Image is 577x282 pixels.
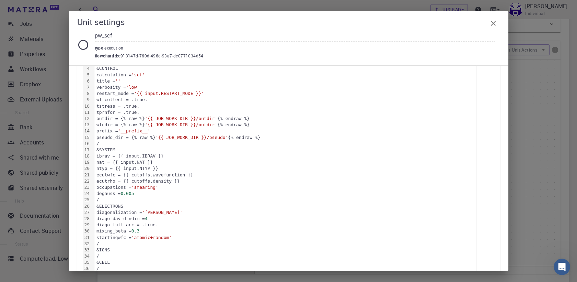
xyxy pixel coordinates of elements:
[94,147,476,153] div: &SYSTEM
[83,90,91,97] div: 8
[94,134,476,141] div: pseudo_dir = {% raw %} {% endraw %}
[94,253,476,259] div: /
[83,235,91,241] div: 31
[94,128,476,134] div: prefix =
[83,153,91,159] div: 18
[118,53,203,59] span: c913147d-760d-496d-93a7-dc0771034d54
[63,133,85,139] a: HelpHero
[14,49,124,61] p: こんにちは 👋
[14,116,123,130] button: Start a tour
[131,185,158,190] span: 'smearing'
[94,209,476,216] div: diagonalization =
[94,222,476,228] div: diago_full_acc = .true.
[83,265,91,272] div: 36
[83,178,91,184] div: 22
[142,210,182,215] span: '[PERSON_NAME]'
[83,247,91,253] div: 33
[83,72,91,78] div: 5
[83,253,91,259] div: 34
[83,222,91,228] div: 29
[94,116,476,122] div: outdir = {% raw %} {% endraw %}
[94,259,476,265] div: &CELL
[83,197,91,203] div: 25
[14,133,123,140] div: ⚡ by
[94,78,476,84] div: title =
[27,232,42,237] span: ホーム
[14,13,58,24] img: logo
[13,4,34,11] span: サポート
[94,216,476,222] div: diago_david_ndim =
[120,191,134,196] span: 0.005
[83,128,91,134] div: 14
[83,216,91,222] div: 28
[83,116,91,122] div: 12
[126,85,139,90] span: 'low'
[118,128,150,133] span: '__prefix__'
[145,216,148,221] span: 4
[94,265,476,272] div: /
[94,172,476,178] div: ecutwfc = {{ cutoffs.wavefunction }}
[94,241,476,247] div: /
[94,159,476,165] div: nat = {{ input.NAT }}
[94,141,476,147] div: /
[94,109,476,116] div: tprnfor = .true.
[94,84,476,90] div: verbosity =
[94,191,476,197] div: degauss =
[94,235,476,241] div: startingwfc =
[95,45,105,51] span: type
[83,78,91,84] div: 6
[83,65,91,72] div: 4
[134,91,204,96] span: '{{ input.RESTART_MODE }}'
[94,178,476,184] div: ecutrho = {{ cutoffs.density }}
[94,203,476,209] div: &ELECTRONS
[83,134,91,141] div: 15
[14,87,115,94] div: 会話を始める
[94,90,476,97] div: restart_mode =
[83,209,91,216] div: 27
[83,141,91,147] div: 16
[69,215,137,242] button: メッセージ
[91,232,115,237] span: メッセージ
[83,228,91,234] div: 30
[83,165,91,172] div: 20
[83,84,91,90] div: 7
[131,235,172,240] span: 'atomic+random'
[94,165,476,172] div: ntyp = {{ input.NTYP }}
[83,122,91,128] div: 13
[155,135,228,140] span: '{{ JOB_WORK_DIR }}/pseudo'
[77,17,125,28] h5: Unit settings
[94,122,476,128] div: wfcdir = {% raw %} {% endraw %}
[131,228,139,234] span: 0.3
[83,109,91,116] div: 11
[115,78,121,84] span: ''
[14,61,124,72] p: お困りですか？
[93,11,107,25] img: Profile image for Timur
[83,172,91,178] div: 21
[14,94,115,101] div: 明日から対応を開始します
[83,97,91,103] div: 9
[83,184,91,191] div: 23
[104,45,126,51] span: execution
[83,147,91,153] div: 17
[94,65,476,72] div: &CONTROL
[83,259,91,265] div: 35
[83,241,91,247] div: 32
[94,153,476,159] div: ibrav = {{ input.IBRAV }}
[94,103,476,109] div: tstress = .true.
[554,259,570,275] iframe: Intercom live chat
[94,197,476,203] div: /
[145,116,217,121] span: '{{ JOB_WORK_DIR }}/outdir'
[95,53,118,59] span: flowchartId :
[7,81,130,107] div: 会話を始める明日から対応を開始します
[118,11,130,23] div: クローズ
[83,103,91,109] div: 10
[131,72,145,77] span: 'scf'
[83,203,91,209] div: 26
[83,191,91,197] div: 24
[94,97,476,103] div: wf_collect = .true.
[94,228,476,234] div: mixing_beta =
[94,184,476,191] div: occupations =
[94,247,476,253] div: &IONS
[145,122,217,127] span: '{{ JOB_WORK_DIR }}/outdir'
[94,72,476,78] div: calculation =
